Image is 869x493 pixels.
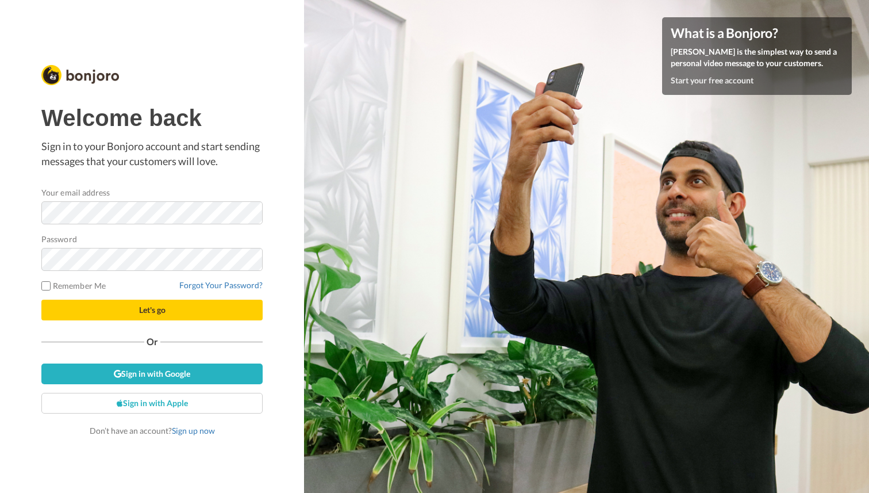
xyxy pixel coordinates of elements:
[90,426,215,435] span: Don’t have an account?
[671,26,843,40] h4: What is a Bonjoro?
[41,393,263,414] a: Sign in with Apple
[41,281,51,291] input: Remember Me
[41,186,110,198] label: Your email address
[41,139,263,169] p: Sign in to your Bonjoro account and start sending messages that your customers will love.
[139,305,166,315] span: Let's go
[179,280,263,290] a: Forgot Your Password?
[172,426,215,435] a: Sign up now
[41,105,263,131] h1: Welcome back
[144,338,160,346] span: Or
[671,75,753,85] a: Start your free account
[41,300,263,320] button: Let's go
[41,233,77,245] label: Password
[41,364,263,384] a: Sign in with Google
[671,46,843,69] p: [PERSON_NAME] is the simplest way to send a personal video message to your customers.
[41,280,106,292] label: Remember Me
